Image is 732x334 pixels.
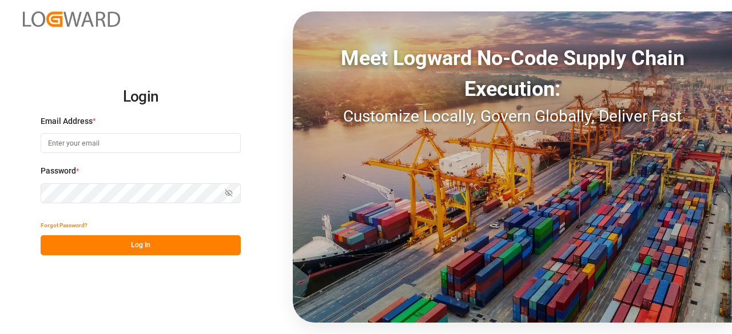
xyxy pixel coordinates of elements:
button: Log In [41,235,241,255]
div: Meet Logward No-Code Supply Chain Execution: [293,43,732,104]
button: Forgot Password? [41,215,87,235]
span: Email Address [41,115,93,127]
div: Customize Locally, Govern Globally, Deliver Fast [293,104,732,128]
span: Password [41,165,76,177]
input: Enter your email [41,133,241,153]
img: Logward_new_orange.png [23,11,120,27]
h2: Login [41,79,241,115]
